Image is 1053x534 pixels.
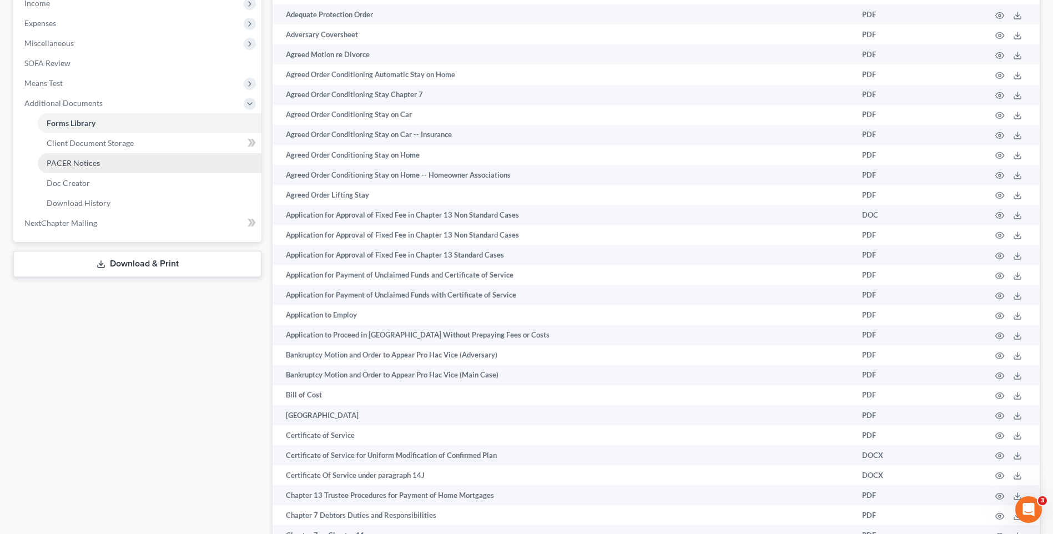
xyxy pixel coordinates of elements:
[853,325,909,345] td: PDF
[853,465,909,485] td: DOCX
[24,98,103,108] span: Additional Documents
[853,265,909,285] td: PDF
[853,345,909,365] td: PDF
[47,118,95,128] span: Forms Library
[273,405,853,425] td: [GEOGRAPHIC_DATA]
[273,64,853,84] td: Agreed Order Conditioning Automatic Stay on Home
[273,24,853,44] td: Adversary Coversheet
[16,213,261,233] a: NextChapter Mailing
[16,53,261,73] a: SOFA Review
[853,245,909,265] td: PDF
[273,245,853,265] td: Application for Approval of Fixed Fee in Chapter 13 Standard Cases
[38,193,261,213] a: Download History
[273,125,853,145] td: Agreed Order Conditioning Stay on Car -- Insurance
[273,505,853,525] td: Chapter 7 Debtors Duties and Responsibilities
[1015,496,1042,523] iframe: Intercom live chat
[273,485,853,505] td: Chapter 13 Trustee Procedures for Payment of Home Mortgages
[47,198,110,208] span: Download History
[47,138,134,148] span: Client Document Storage
[273,105,853,125] td: Agreed Order Conditioning Stay on Car
[24,78,63,88] span: Means Test
[273,185,853,205] td: Agreed Order Lifting Stay
[47,178,90,188] span: Doc Creator
[853,185,909,205] td: PDF
[24,58,70,68] span: SOFA Review
[853,305,909,325] td: PDF
[273,205,853,225] td: Application for Approval of Fixed Fee in Chapter 13 Non Standard Cases
[273,325,853,345] td: Application to Proceed in [GEOGRAPHIC_DATA] Without Prepaying Fees or Costs
[853,485,909,505] td: PDF
[273,85,853,105] td: Agreed Order Conditioning Stay Chapter 7
[853,145,909,165] td: PDF
[853,285,909,305] td: PDF
[1038,496,1047,505] span: 3
[38,153,261,173] a: PACER Notices
[853,505,909,525] td: PDF
[38,133,261,153] a: Client Document Storage
[853,85,909,105] td: PDF
[853,225,909,245] td: PDF
[273,145,853,165] td: Agreed Order Conditioning Stay on Home
[853,44,909,64] td: PDF
[273,4,853,24] td: Adequate Protection Order
[853,165,909,185] td: PDF
[273,345,853,365] td: Bankruptcy Motion and Order to Appear Pro Hac Vice (Adversary)
[273,305,853,325] td: Application to Employ
[853,385,909,405] td: PDF
[273,225,853,245] td: Application for Approval of Fixed Fee in Chapter 13 Non Standard Cases
[853,445,909,465] td: DOCX
[853,205,909,225] td: DOC
[273,165,853,185] td: Agreed Order Conditioning Stay on Home -- Homeowner Associations
[38,113,261,133] a: Forms Library
[273,265,853,285] td: Application for Payment of Unclaimed Funds and Certificate of Service
[24,18,56,28] span: Expenses
[853,405,909,425] td: PDF
[273,425,853,445] td: Certificate of Service
[853,24,909,44] td: PDF
[273,44,853,64] td: Agreed Motion re Divorce
[273,385,853,405] td: Bill of Cost
[853,365,909,385] td: PDF
[273,465,853,485] td: Certificate Of Service under paragraph 14J
[38,173,261,193] a: Doc Creator
[273,365,853,385] td: Bankruptcy Motion and Order to Appear Pro Hac Vice (Main Case)
[273,285,853,305] td: Application for Payment of Unclaimed Funds with Certificate of Service
[24,218,97,228] span: NextChapter Mailing
[853,4,909,24] td: PDF
[853,64,909,84] td: PDF
[853,425,909,445] td: PDF
[13,251,261,277] a: Download & Print
[853,105,909,125] td: PDF
[853,125,909,145] td: PDF
[273,445,853,465] td: Certificate of Service for Uniform Modification of Confirmed Plan
[24,38,74,48] span: Miscellaneous
[47,158,100,168] span: PACER Notices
